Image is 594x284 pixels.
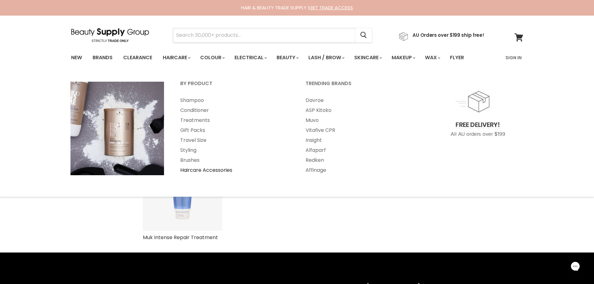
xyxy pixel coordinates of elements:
[66,51,87,64] a: New
[172,95,297,105] a: Shampoo
[63,49,531,67] nav: Main
[502,51,525,64] a: Sign In
[445,51,469,64] a: Flyer
[272,51,302,64] a: Beauty
[298,95,422,105] a: Davroe
[309,4,353,11] a: GET TRADE ACCESS
[387,51,419,64] a: Makeup
[196,51,229,64] a: Colour
[298,155,422,165] a: Redken
[298,79,422,94] a: Trending Brands
[173,28,355,42] input: Search
[173,28,372,43] form: Product
[172,95,297,175] ul: Main menu
[172,79,297,94] a: By Product
[298,105,422,115] a: ASP Kitoko
[298,125,422,135] a: Vitafive CPR
[172,165,297,175] a: Haircare Accessories
[298,135,422,145] a: Insight
[88,51,117,64] a: Brands
[298,115,422,125] a: Muvo
[172,155,297,165] a: Brushes
[172,125,297,135] a: Gift Packs
[298,165,422,175] a: Affinage
[230,51,271,64] a: Electrical
[158,51,194,64] a: Haircare
[304,51,348,64] a: Lash / Brow
[172,115,297,125] a: Treatments
[298,95,422,175] ul: Main menu
[172,105,297,115] a: Conditioner
[143,234,218,241] a: Muk Intense Repair Treatment
[118,51,157,64] a: Clearance
[350,51,386,64] a: Skincare
[355,28,372,42] button: Search
[66,49,485,67] ul: Main menu
[172,135,297,145] a: Travel Size
[298,145,422,155] a: Alfaparf
[420,51,444,64] a: Wax
[563,255,588,278] iframe: Gorgias live chat messenger
[172,145,297,155] a: Styling
[63,5,531,11] div: HAIR & BEAUTY TRADE SUPPLY |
